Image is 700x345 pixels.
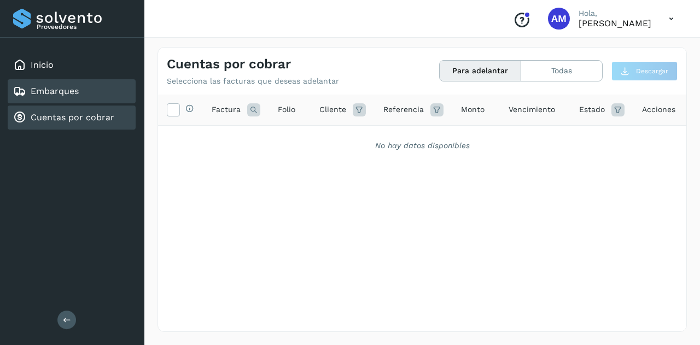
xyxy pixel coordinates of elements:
button: Descargar [611,61,678,81]
button: Para adelantar [440,61,521,81]
a: Cuentas por cobrar [31,112,114,122]
h4: Cuentas por cobrar [167,56,291,72]
span: Folio [278,104,295,115]
div: No hay datos disponibles [172,140,672,151]
button: Todas [521,61,602,81]
span: Acciones [642,104,675,115]
p: Hola, [579,9,651,18]
a: Inicio [31,60,54,70]
span: Cliente [319,104,346,115]
div: Cuentas por cobrar [8,106,136,130]
p: Selecciona las facturas que deseas adelantar [167,77,339,86]
span: Referencia [383,104,424,115]
div: Embarques [8,79,136,103]
span: Descargar [636,66,668,76]
span: Monto [461,104,485,115]
span: Vencimiento [509,104,555,115]
span: Factura [212,104,241,115]
a: Embarques [31,86,79,96]
p: Proveedores [37,23,131,31]
div: Inicio [8,53,136,77]
p: Angele Monserrat Manriquez Bisuett [579,18,651,28]
span: Estado [579,104,605,115]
